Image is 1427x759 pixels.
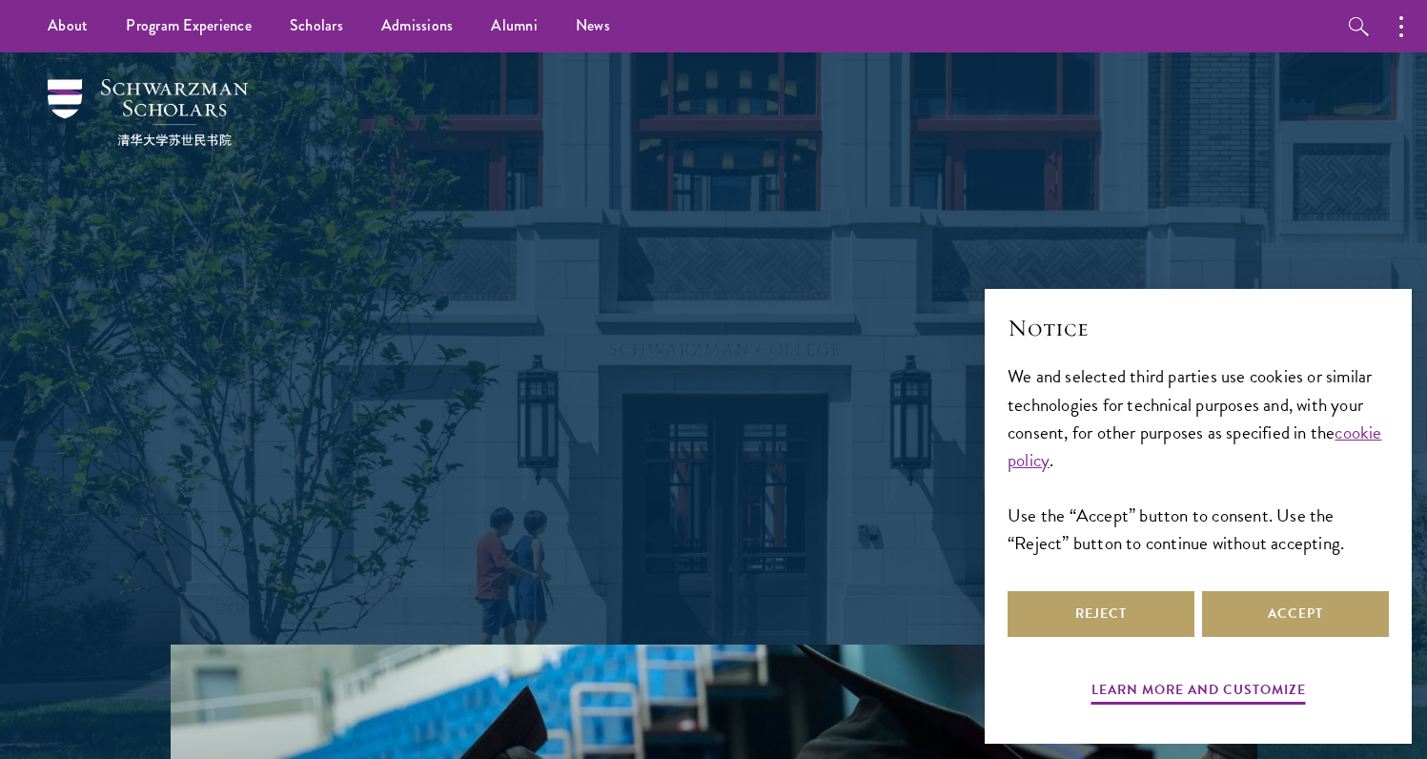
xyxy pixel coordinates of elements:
div: We and selected third parties use cookies or similar technologies for technical purposes and, wit... [1008,362,1389,556]
h2: Notice [1008,312,1389,344]
button: Learn more and customize [1091,678,1306,708]
button: Reject [1008,591,1194,637]
button: Accept [1202,591,1389,637]
a: cookie policy [1008,419,1382,474]
img: Schwarzman Scholars [48,79,248,146]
